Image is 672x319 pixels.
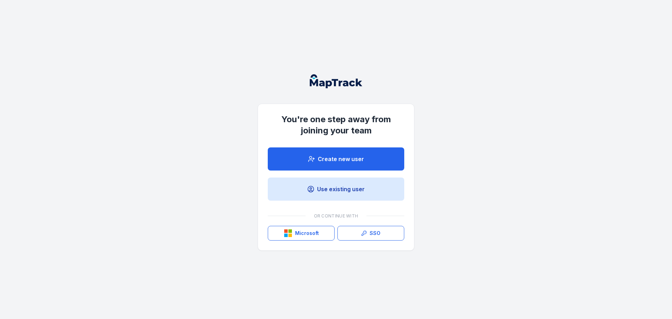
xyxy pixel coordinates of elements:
a: Create new user [268,147,404,171]
div: Or continue with [268,209,404,223]
h1: You're one step away from joining your team [268,114,404,136]
a: SSO [337,226,404,241]
button: Microsoft [268,226,335,241]
a: Use existing user [268,178,404,201]
nav: Global [299,74,373,88]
